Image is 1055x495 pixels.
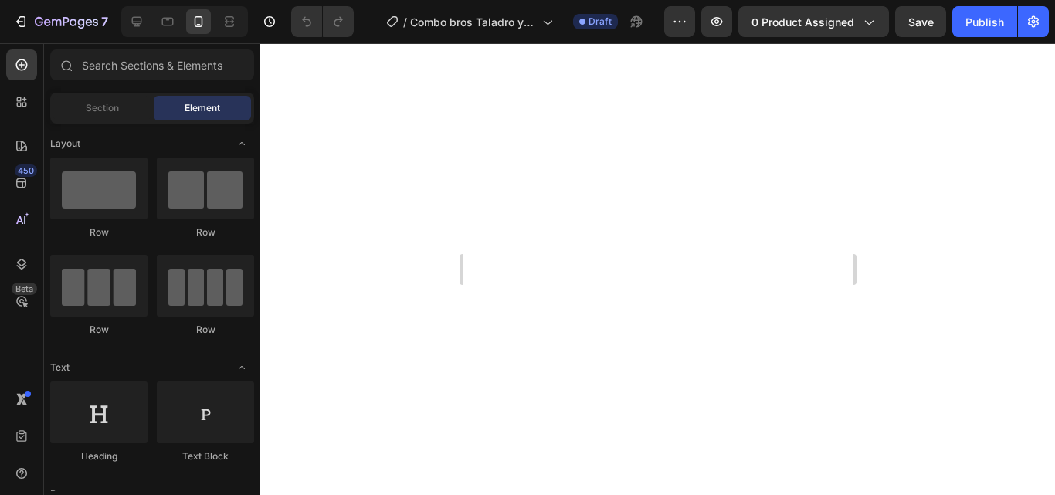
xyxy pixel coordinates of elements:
[157,323,254,337] div: Row
[908,15,934,29] span: Save
[50,49,254,80] input: Search Sections & Elements
[6,6,115,37] button: 7
[403,14,407,30] span: /
[86,101,119,115] span: Section
[410,14,536,30] span: Combo bros Taladro y Pulidora
[589,15,612,29] span: Draft
[229,355,254,380] span: Toggle open
[50,225,148,239] div: Row
[229,131,254,156] span: Toggle open
[291,6,354,37] div: Undo/Redo
[952,6,1017,37] button: Publish
[185,101,220,115] span: Element
[50,361,70,375] span: Text
[751,14,854,30] span: 0 product assigned
[965,14,1004,30] div: Publish
[463,43,853,495] iframe: Design area
[101,12,108,31] p: 7
[50,323,148,337] div: Row
[15,164,37,177] div: 450
[895,6,946,37] button: Save
[50,449,148,463] div: Heading
[12,283,37,295] div: Beta
[738,6,889,37] button: 0 product assigned
[157,449,254,463] div: Text Block
[50,137,80,151] span: Layout
[157,225,254,239] div: Row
